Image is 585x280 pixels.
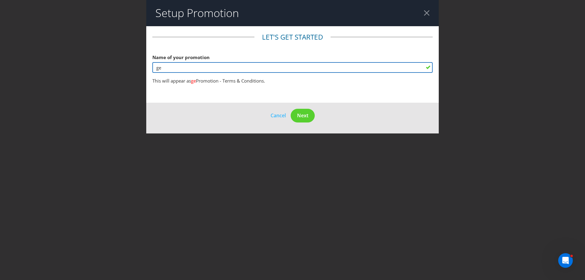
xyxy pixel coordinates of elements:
button: Next [291,109,315,122]
span: This will appear as [152,78,191,84]
iframe: Intercom live chat [558,253,573,268]
span: ge [191,78,196,84]
legend: Let's get started [254,32,331,42]
input: e.g. My Promotion [152,62,433,73]
h2: Setup Promotion [155,7,239,19]
span: Promotion - Terms & Conditions. [196,78,265,84]
button: Cancel [270,112,286,119]
span: Name of your promotion [152,54,210,60]
span: Cancel [271,112,286,119]
span: Next [297,112,308,119]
